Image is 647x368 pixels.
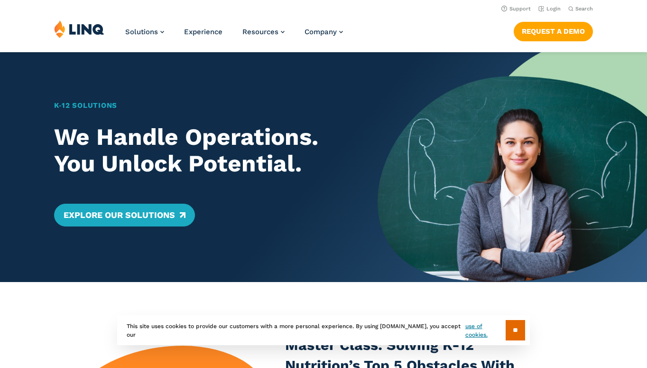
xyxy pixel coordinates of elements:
a: Login [538,6,561,12]
img: LINQ | K‑12 Software [54,20,104,38]
a: Company [305,28,343,36]
img: Home Banner [378,52,647,282]
button: Open Search Bar [568,5,593,12]
a: Experience [184,28,222,36]
nav: Button Navigation [514,20,593,41]
span: Solutions [125,28,158,36]
span: Company [305,28,337,36]
a: Solutions [125,28,164,36]
a: Explore Our Solutions [54,204,195,226]
a: Resources [242,28,285,36]
span: Resources [242,28,278,36]
a: Request a Demo [514,22,593,41]
h2: We Handle Operations. You Unlock Potential. [54,123,351,177]
div: This site uses cookies to provide our customers with a more personal experience. By using [DOMAIN... [117,315,530,345]
a: use of cookies. [465,322,506,339]
h1: K‑12 Solutions [54,100,351,111]
span: Search [575,6,593,12]
nav: Primary Navigation [125,20,343,51]
a: Support [501,6,531,12]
